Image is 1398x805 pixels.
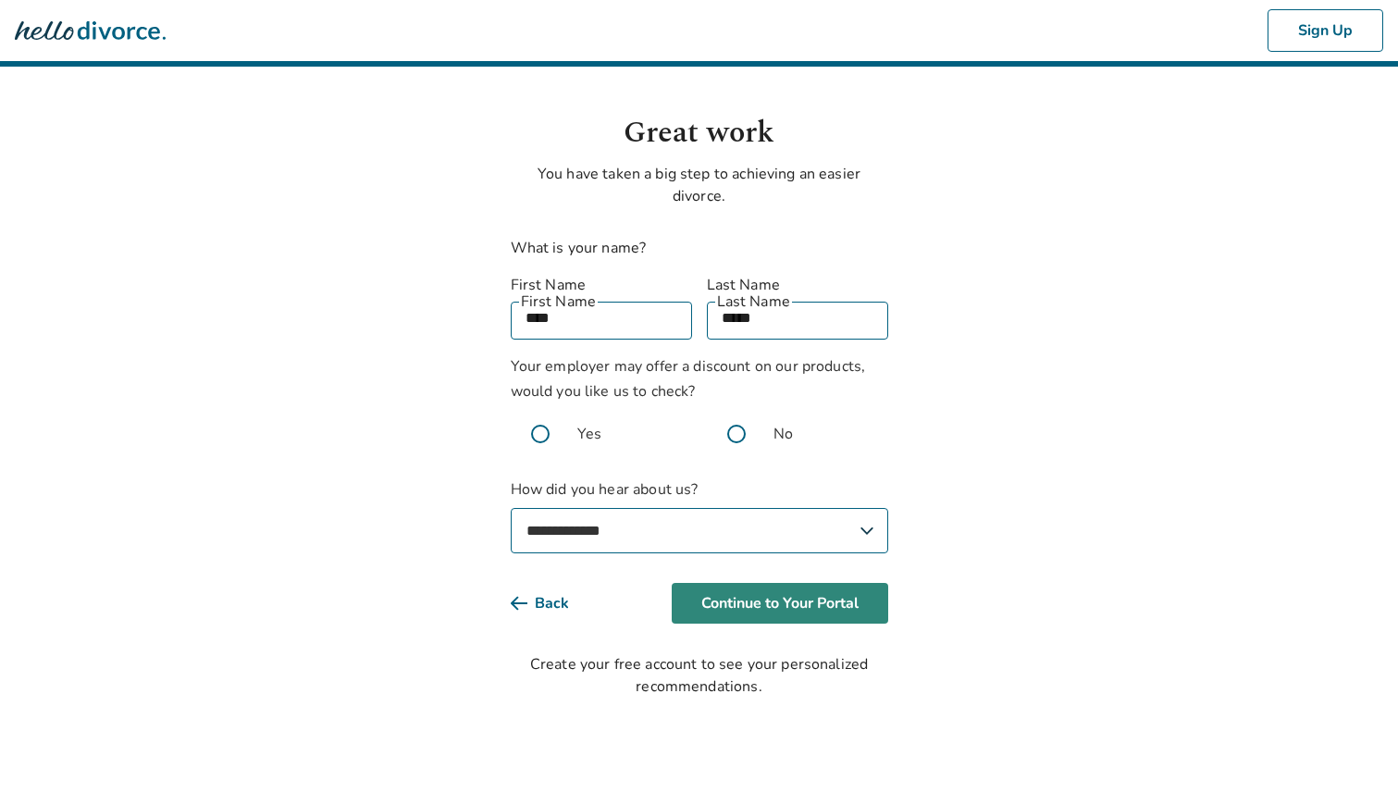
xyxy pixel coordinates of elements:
[511,653,888,698] div: Create your free account to see your personalized recommendations.
[511,583,599,624] button: Back
[577,423,601,445] span: Yes
[1268,9,1383,52] button: Sign Up
[511,163,888,207] p: You have taken a big step to achieving an easier divorce.
[707,274,888,296] label: Last Name
[511,274,692,296] label: First Name
[511,478,888,553] label: How did you hear about us?
[511,111,888,155] h1: Great work
[511,508,888,553] select: How did you hear about us?
[511,238,647,258] label: What is your name?
[511,356,866,402] span: Your employer may offer a discount on our products, would you like us to check?
[1305,716,1398,805] iframe: Chat Widget
[773,423,793,445] span: No
[672,583,888,624] button: Continue to Your Portal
